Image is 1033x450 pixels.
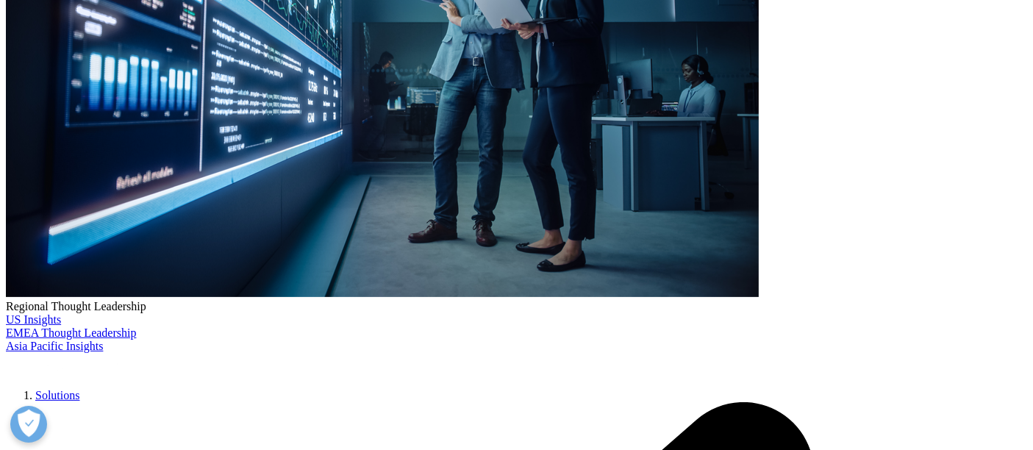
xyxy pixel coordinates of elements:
[35,389,79,401] a: Solutions
[6,353,124,374] img: IQVIA Healthcare Information Technology and Pharma Clinical Research Company
[6,313,61,326] a: US Insights
[6,340,103,352] a: Asia Pacific Insights
[6,300,1027,313] div: Regional Thought Leadership
[10,406,47,443] button: Open Preferences
[6,326,136,339] a: EMEA Thought Leadership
